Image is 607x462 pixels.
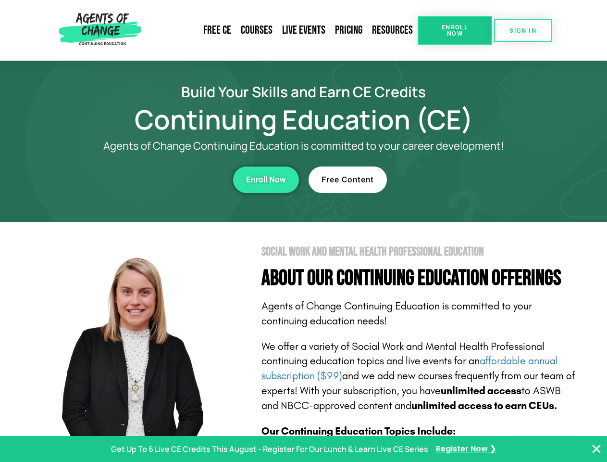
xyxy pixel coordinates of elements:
[261,246,578,258] h2: Social Work and Mental Health Professional Education
[30,85,578,99] h2: Build Your Skills and Earn CE Credits
[261,268,578,289] h4: About Our Continuing Education Offerings
[277,19,330,41] a: Live Events
[322,176,374,184] span: Free Content
[111,442,428,456] p: Get Up To 6 Live CE Credits This August - Register For Our Lunch & Learn Live CE Series
[198,19,236,41] a: Free CE
[591,443,602,455] button: Close Banner
[367,19,418,41] a: Resources
[233,167,299,193] a: Enroll Now
[236,19,277,41] a: Courses
[68,140,539,152] p: Agents of Change Continuing Education is committed to your career development!
[494,19,552,42] a: SIGN IN
[330,19,367,41] a: Pricing
[145,19,418,41] nav: Menu
[436,442,496,456] a: Register Now ❯
[30,108,578,130] h1: Continuing Education (CE)
[261,425,456,437] b: Our Continuing Education Topics Include:
[418,16,492,45] a: Enroll Now
[309,167,387,193] a: Free Content
[261,300,532,327] span: Agents of Change Continuing Education is committed to your continuing education needs!
[433,24,477,37] span: Enroll Now
[261,339,578,413] p: We offer a variety of Social Work and Mental Health Professional continuing education topics and ...
[441,385,521,397] b: unlimited access
[246,176,286,184] span: Enroll Now
[411,399,557,412] b: unlimited access to earn CEUs.
[509,27,536,34] span: SIGN IN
